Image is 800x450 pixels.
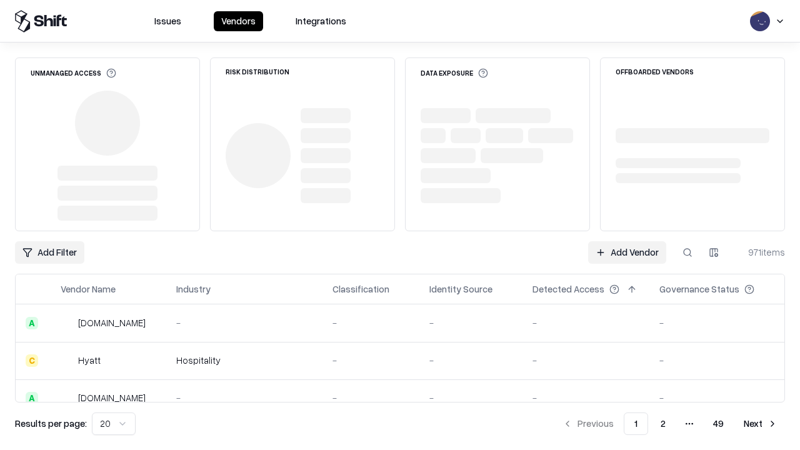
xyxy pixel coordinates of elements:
div: - [659,354,774,367]
button: Issues [147,11,189,31]
div: Data Exposure [421,68,488,78]
div: Classification [332,282,389,296]
div: - [332,354,409,367]
nav: pagination [555,412,785,435]
div: Identity Source [429,282,492,296]
div: C [26,354,38,367]
button: Next [736,412,785,435]
div: Detected Access [532,282,604,296]
button: Integrations [288,11,354,31]
a: Add Vendor [588,241,666,264]
button: 1 [624,412,648,435]
p: Results per page: [15,417,87,430]
div: - [176,391,312,404]
div: Industry [176,282,211,296]
img: intrado.com [61,317,73,329]
div: - [332,316,409,329]
div: [DOMAIN_NAME] [78,391,146,404]
img: Hyatt [61,354,73,367]
button: Add Filter [15,241,84,264]
div: Vendor Name [61,282,116,296]
div: - [332,391,409,404]
div: - [532,316,639,329]
div: Governance Status [659,282,739,296]
div: Unmanaged Access [31,68,116,78]
div: Offboarded Vendors [616,68,694,75]
div: - [429,391,512,404]
div: - [532,354,639,367]
div: - [659,391,774,404]
button: Vendors [214,11,263,31]
div: - [176,316,312,329]
div: - [532,391,639,404]
img: primesec.co.il [61,392,73,404]
div: Hospitality [176,354,312,367]
button: 2 [651,412,676,435]
div: - [659,316,774,329]
div: 971 items [735,246,785,259]
div: - [429,316,512,329]
div: Risk Distribution [226,68,289,75]
button: 49 [703,412,734,435]
div: Hyatt [78,354,101,367]
div: - [429,354,512,367]
div: A [26,317,38,329]
div: [DOMAIN_NAME] [78,316,146,329]
div: A [26,392,38,404]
